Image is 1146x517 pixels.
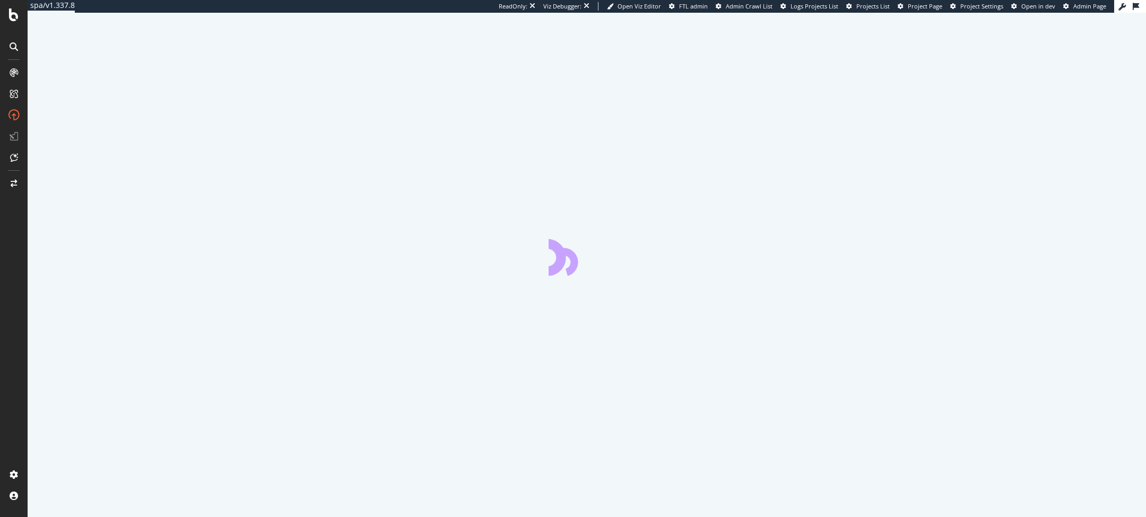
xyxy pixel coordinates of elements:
[1021,2,1055,10] span: Open in dev
[618,2,661,10] span: Open Viz Editor
[908,2,942,10] span: Project Page
[607,2,661,11] a: Open Viz Editor
[549,238,625,276] div: animation
[726,2,772,10] span: Admin Crawl List
[791,2,838,10] span: Logs Projects List
[960,2,1003,10] span: Project Settings
[679,2,708,10] span: FTL admin
[1063,2,1106,11] a: Admin Page
[856,2,890,10] span: Projects List
[1011,2,1055,11] a: Open in dev
[1073,2,1106,10] span: Admin Page
[669,2,708,11] a: FTL admin
[898,2,942,11] a: Project Page
[846,2,890,11] a: Projects List
[499,2,527,11] div: ReadOnly:
[543,2,581,11] div: Viz Debugger:
[780,2,838,11] a: Logs Projects List
[716,2,772,11] a: Admin Crawl List
[950,2,1003,11] a: Project Settings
